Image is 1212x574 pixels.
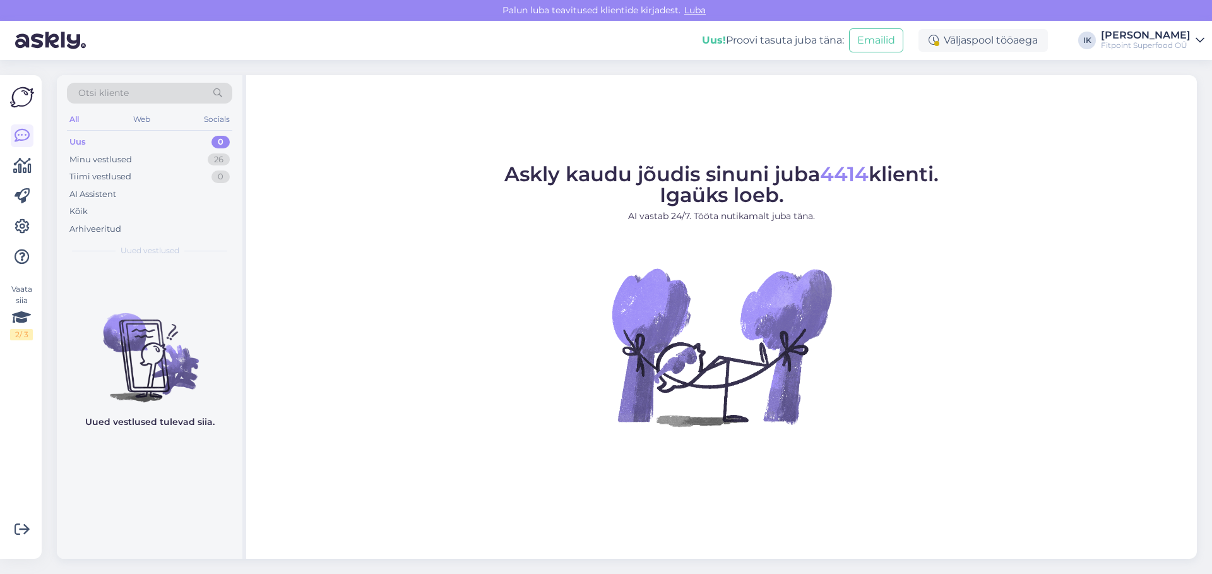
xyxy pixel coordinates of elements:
[10,284,33,340] div: Vaata siia
[201,111,232,128] div: Socials
[69,170,131,183] div: Tiimi vestlused
[211,170,230,183] div: 0
[85,416,215,429] p: Uued vestlused tulevad siia.
[849,28,903,52] button: Emailid
[680,4,710,16] span: Luba
[211,136,230,148] div: 0
[69,153,132,166] div: Minu vestlused
[69,223,121,236] div: Arhiveeritud
[1101,30,1191,40] div: [PERSON_NAME]
[820,162,869,186] span: 4414
[504,162,939,207] span: Askly kaudu jõudis sinuni juba klienti. Igaüks loeb.
[918,29,1048,52] div: Väljaspool tööaega
[69,136,86,148] div: Uus
[608,233,835,460] img: No Chat active
[10,85,34,109] img: Askly Logo
[67,111,81,128] div: All
[121,245,179,256] span: Uued vestlused
[702,34,726,46] b: Uus!
[1101,40,1191,51] div: Fitpoint Superfood OÜ
[1078,32,1096,49] div: IK
[57,290,242,404] img: No chats
[69,188,116,201] div: AI Assistent
[504,210,939,223] p: AI vastab 24/7. Tööta nutikamalt juba täna.
[702,33,844,48] div: Proovi tasuta juba täna:
[78,87,129,100] span: Otsi kliente
[131,111,153,128] div: Web
[1101,30,1204,51] a: [PERSON_NAME]Fitpoint Superfood OÜ
[10,329,33,340] div: 2 / 3
[208,153,230,166] div: 26
[69,205,88,218] div: Kõik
